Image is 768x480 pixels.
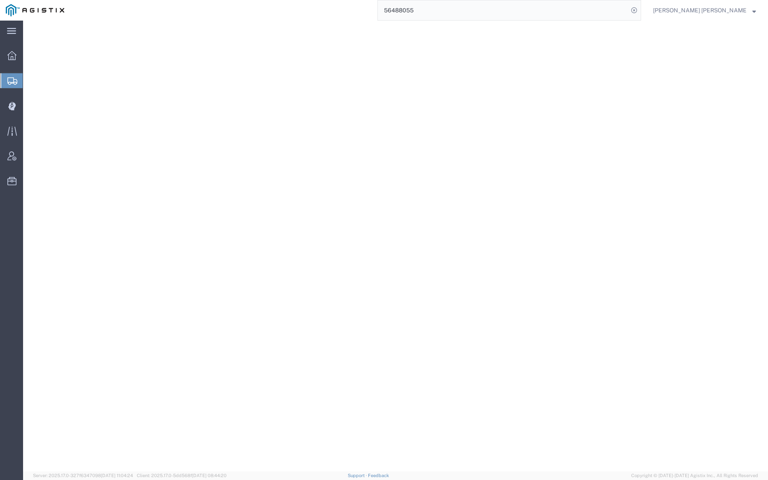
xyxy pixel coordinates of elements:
[137,473,227,478] span: Client: 2025.17.0-5dd568f
[653,5,756,15] button: [PERSON_NAME] [PERSON_NAME]
[23,21,768,471] iframe: FS Legacy Container
[101,473,133,478] span: [DATE] 11:04:24
[368,473,389,478] a: Feedback
[6,4,64,16] img: logo
[192,473,227,478] span: [DATE] 08:44:20
[653,6,747,15] span: Kayte Bray Dogali
[631,472,758,479] span: Copyright © [DATE]-[DATE] Agistix Inc., All Rights Reserved
[348,473,368,478] a: Support
[33,473,133,478] span: Server: 2025.17.0-327f6347098
[378,0,628,20] input: Search for shipment number, reference number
